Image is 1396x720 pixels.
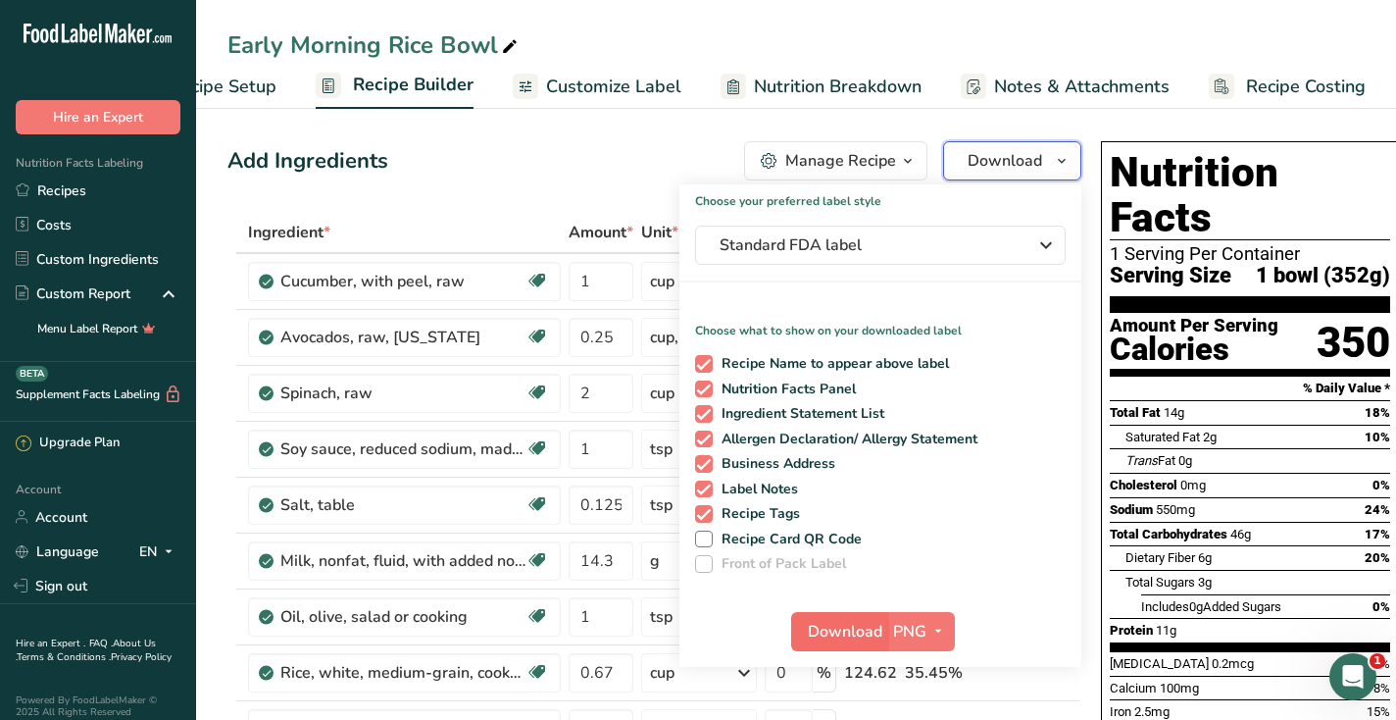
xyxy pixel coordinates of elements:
[1256,264,1390,288] span: 1 bowl (352g)
[713,481,799,498] span: Label Notes
[16,100,180,134] button: Hire an Expert
[16,366,48,382] div: BETA
[1373,656,1390,671] span: 0%
[650,326,732,349] div: cup, pureed
[1110,478,1177,492] span: Cholesterol
[1317,317,1390,369] div: 350
[650,549,660,573] div: g
[887,612,955,651] button: PNG
[1365,502,1390,517] span: 24%
[1110,405,1161,420] span: Total Fat
[1110,681,1157,695] span: Calcium
[1110,704,1131,719] span: Iron
[16,283,130,304] div: Custom Report
[513,65,681,109] a: Customize Label
[785,149,896,173] div: Manage Recipe
[650,270,719,293] div: cup slices
[1373,681,1390,695] span: 8%
[280,326,525,349] div: Avocados, raw, [US_STATE]
[1110,502,1153,517] span: Sodium
[248,221,330,244] span: Ingredient
[1164,405,1184,420] span: 14g
[280,549,525,573] div: Milk, nonfat, fluid, with added nonfat milk solids, vitamin A and [MEDICAL_DATA] (fat free or skim)
[546,74,681,100] span: Customize Label
[720,233,1014,257] span: Standard FDA label
[1365,405,1390,420] span: 18%
[1125,550,1195,565] span: Dietary Fiber
[650,493,673,517] div: tsp
[1203,430,1217,444] span: 2g
[650,661,674,685] div: cup
[89,637,113,650] a: FAQ .
[1110,264,1231,288] span: Serving Size
[353,72,474,98] span: Recipe Builder
[280,382,525,405] div: Spinach, raw
[1110,656,1209,671] span: [MEDICAL_DATA]
[695,226,1066,265] button: Standard FDA label
[650,382,674,405] div: cup
[641,221,678,244] span: Unit
[1367,704,1390,719] span: 15%
[1230,527,1251,541] span: 46g
[713,505,801,523] span: Recipe Tags
[650,605,673,629] div: tsp
[1209,65,1366,109] a: Recipe Costing
[280,661,525,685] div: Rice, white, medium-grain, cooked, unenriched
[280,270,525,293] div: Cucumber, with peel, raw
[961,65,1170,109] a: Notes & Attachments
[679,306,1081,339] p: Choose what to show on your downloaded label
[280,605,525,629] div: Oil, olive, salad or cooking
[713,531,863,548] span: Recipe Card QR Code
[1178,453,1192,468] span: 0g
[1141,599,1281,614] span: Includes Added Sugars
[1160,681,1199,695] span: 100mg
[17,650,111,664] a: Terms & Conditions .
[280,437,525,461] div: Soy sauce, reduced sodium, made from hydrolyzed vegetable protein
[713,355,950,373] span: Recipe Name to appear above label
[1180,478,1206,492] span: 0mg
[1198,575,1212,590] span: 3g
[1365,527,1390,541] span: 17%
[16,637,85,650] a: Hire an Expert .
[569,221,633,244] span: Amount
[1134,704,1170,719] span: 2.5mg
[1110,377,1390,400] section: % Daily Value *
[1329,653,1376,700] iframe: Intercom live chat
[943,141,1081,180] button: Download
[744,141,927,180] button: Manage Recipe
[713,405,885,423] span: Ingredient Statement List
[713,555,847,573] span: Front of Pack Label
[1125,575,1195,590] span: Total Sugars
[1372,599,1390,614] span: 0%
[1110,623,1153,638] span: Protein
[713,431,978,448] span: Allergen Declaration/ Allergy Statement
[1156,623,1176,638] span: 11g
[754,74,922,100] span: Nutrition Breakdown
[1365,550,1390,565] span: 20%
[679,184,1081,210] h1: Choose your preferred label style
[791,612,887,651] button: Download
[1365,430,1390,444] span: 10%
[139,540,180,563] div: EN
[280,493,525,517] div: Salt, table
[1212,656,1254,671] span: 0.2mcg
[1372,478,1390,492] span: 0%
[1198,550,1212,565] span: 6g
[227,27,522,63] div: Early Morning Rice Bowl
[968,149,1042,173] span: Download
[650,437,673,461] div: tsp
[316,63,474,110] a: Recipe Builder
[1110,335,1278,364] div: Calories
[1125,453,1158,468] i: Trans
[905,661,988,685] div: 35.45%
[1110,317,1278,335] div: Amount Per Serving
[16,694,180,718] div: Powered By FoodLabelMaker © 2025 All Rights Reserved
[170,74,276,100] span: Recipe Setup
[111,650,172,664] a: Privacy Policy
[721,65,922,109] a: Nutrition Breakdown
[1125,453,1175,468] span: Fat
[1189,599,1203,614] span: 0g
[16,637,156,664] a: About Us .
[132,65,276,109] a: Recipe Setup
[713,455,836,473] span: Business Address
